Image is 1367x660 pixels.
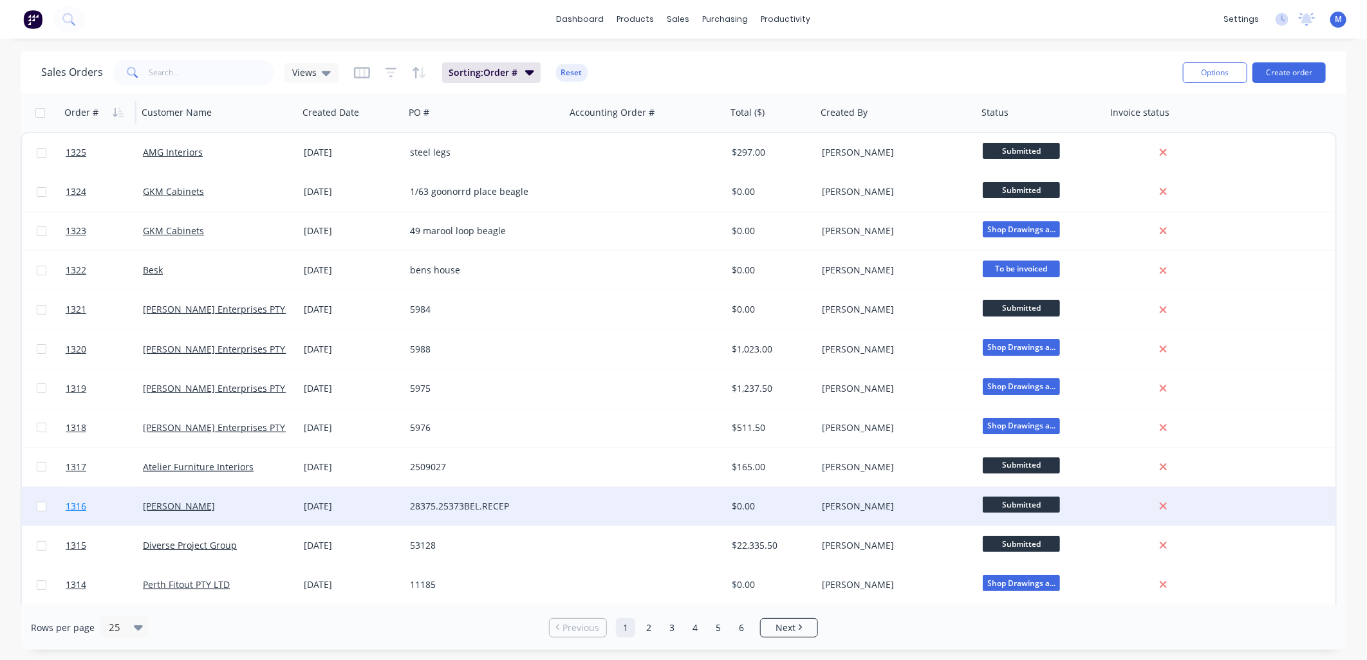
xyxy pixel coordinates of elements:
[732,264,808,277] div: $0.00
[66,526,143,565] a: 1315
[732,185,808,198] div: $0.00
[410,382,553,395] div: 5975
[410,225,553,237] div: 49 marool loop beagle
[66,290,143,329] a: 1321
[730,106,765,119] div: Total ($)
[732,146,808,159] div: $297.00
[732,382,808,395] div: $1,237.50
[616,618,635,637] a: Page 1 is your current page
[1183,62,1247,83] button: Options
[66,343,86,356] span: 1320
[304,500,400,513] div: [DATE]
[304,264,400,277] div: [DATE]
[23,10,42,29] img: Factory
[544,618,823,637] ul: Pagination
[442,62,541,83] button: Sorting:Order #
[66,264,86,277] span: 1322
[66,369,143,408] a: 1319
[304,578,400,591] div: [DATE]
[66,461,86,473] span: 1317
[410,578,553,591] div: 11185
[822,461,965,473] div: [PERSON_NAME]
[66,487,143,526] a: 1316
[449,66,517,79] span: Sorting: Order #
[822,539,965,552] div: [PERSON_NAME]
[66,303,86,316] span: 1321
[410,303,553,316] div: 5984
[410,421,553,434] div: 5976
[822,146,965,159] div: [PERSON_NAME]
[410,185,553,198] div: 1/63 goonorrd place beagle
[983,221,1060,237] span: Shop Drawings a...
[732,303,808,316] div: $0.00
[66,565,143,604] a: 1314
[143,382,304,394] a: [PERSON_NAME] Enterprises PTY LTD
[143,500,215,512] a: [PERSON_NAME]
[143,185,204,197] a: GKM Cabinets
[983,378,1060,394] span: Shop Drawings a...
[66,500,86,513] span: 1316
[304,146,400,159] div: [DATE]
[142,106,212,119] div: Customer Name
[304,303,400,316] div: [DATE]
[822,185,965,198] div: [PERSON_NAME]
[149,60,275,86] input: Search...
[732,618,751,637] a: Page 6
[983,339,1060,355] span: Shop Drawings a...
[143,225,204,237] a: GKM Cabinets
[66,133,143,172] a: 1325
[410,264,553,277] div: bens house
[821,106,868,119] div: Created By
[304,185,400,198] div: [DATE]
[822,264,965,277] div: [PERSON_NAME]
[66,185,86,198] span: 1324
[409,106,429,119] div: PO #
[1335,14,1342,25] span: M
[66,382,86,395] span: 1319
[304,539,400,552] div: [DATE]
[1252,62,1326,83] button: Create order
[983,418,1060,434] span: Shop Drawings a...
[822,343,965,356] div: [PERSON_NAME]
[410,146,553,159] div: steel legs
[822,421,965,434] div: [PERSON_NAME]
[143,461,254,473] a: Atelier Furniture Interiors
[983,536,1060,552] span: Submitted
[66,408,143,447] a: 1318
[410,500,553,513] div: 28375.25373BEL.RECEP
[556,64,588,82] button: Reset
[304,421,400,434] div: [DATE]
[1110,106,1169,119] div: Invoice status
[822,578,965,591] div: [PERSON_NAME]
[66,225,86,237] span: 1323
[563,621,600,634] span: Previous
[732,343,808,356] div: $1,023.00
[550,10,611,29] a: dashboard
[66,578,86,591] span: 1314
[983,143,1060,159] span: Submitted
[732,539,808,552] div: $22,335.50
[550,621,606,634] a: Previous page
[696,10,755,29] div: purchasing
[41,66,103,78] h1: Sales Orders
[709,618,728,637] a: Page 5
[983,182,1060,198] span: Submitted
[143,343,304,355] a: [PERSON_NAME] Enterprises PTY LTD
[66,146,86,159] span: 1325
[64,106,98,119] div: Order #
[662,618,682,637] a: Page 3
[983,497,1060,513] span: Submitted
[66,212,143,250] a: 1323
[292,66,317,79] span: Views
[66,539,86,552] span: 1315
[983,575,1060,591] span: Shop Drawings a...
[822,500,965,513] div: [PERSON_NAME]
[685,618,705,637] a: Page 4
[304,225,400,237] div: [DATE]
[732,578,808,591] div: $0.00
[143,421,304,434] a: [PERSON_NAME] Enterprises PTY LTD
[732,421,808,434] div: $511.50
[761,621,817,634] a: Next page
[755,10,817,29] div: productivity
[983,261,1060,277] span: To be invoiced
